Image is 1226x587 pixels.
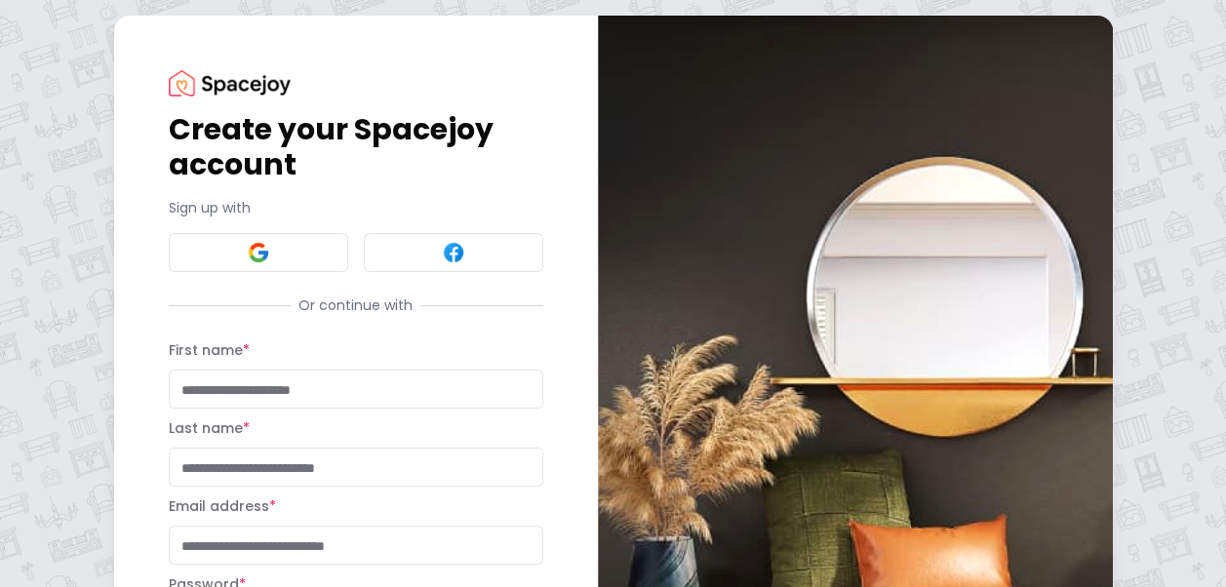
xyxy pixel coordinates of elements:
span: Or continue with [291,295,420,315]
label: First name [169,340,250,360]
label: Email address [169,496,276,516]
img: Facebook signin [442,241,465,264]
img: Google signin [247,241,270,264]
img: Spacejoy Logo [169,70,291,97]
label: Last name [169,418,250,438]
p: Sign up with [169,198,543,217]
h1: Create your Spacejoy account [169,112,543,182]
